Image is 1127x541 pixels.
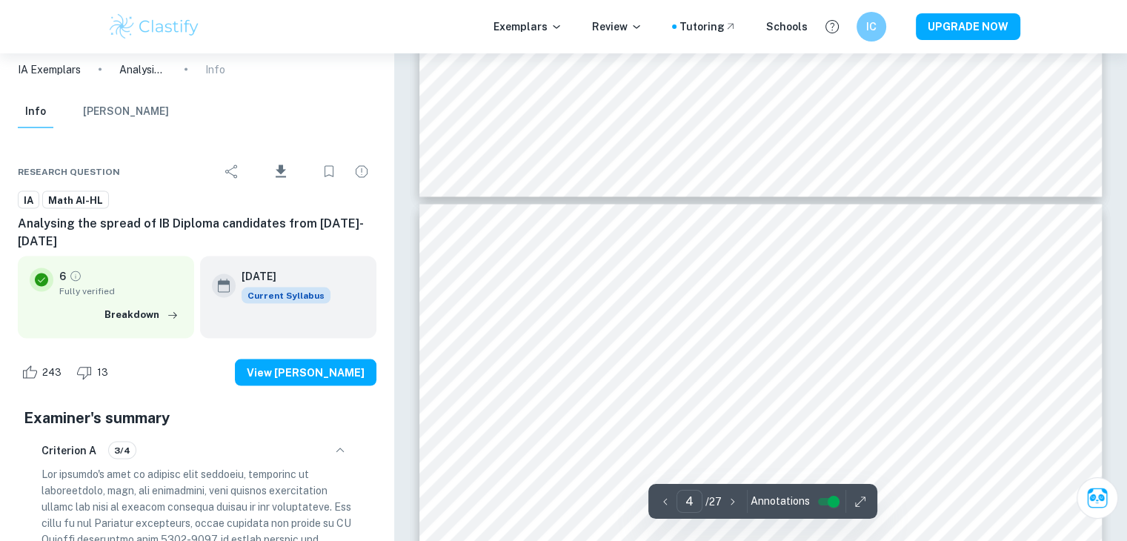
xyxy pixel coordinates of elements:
[18,360,70,384] div: Like
[862,19,880,35] h6: IC
[235,359,376,385] button: View [PERSON_NAME]
[18,214,376,250] h6: Analysing the spread of IB Diploma candidates from [DATE]-[DATE]
[242,287,330,303] div: This exemplar is based on the current syllabus. Feel free to refer to it for inspiration/ideas wh...
[314,156,344,186] div: Bookmark
[592,19,642,35] p: Review
[766,19,808,35] a: Schools
[73,360,116,384] div: Dislike
[107,12,202,42] img: Clastify logo
[857,12,886,42] button: IC
[109,443,136,457] span: 3/4
[242,287,330,303] span: Current Syllabus
[83,96,169,128] button: [PERSON_NAME]
[34,365,70,379] span: 243
[205,61,225,77] p: Info
[751,494,810,509] span: Annotations
[18,61,81,77] a: IA Exemplars
[59,284,182,297] span: Fully verified
[347,156,376,186] div: Report issue
[42,190,109,209] a: Math AI-HL
[119,61,167,77] p: Analysing the spread of IB Diploma candidates from [DATE]-[DATE]
[242,268,319,284] h6: [DATE]
[820,14,845,39] button: Help and Feedback
[705,494,722,510] p: / 27
[18,190,39,209] a: IA
[19,193,39,208] span: IA
[41,442,96,458] h6: Criterion A
[916,13,1020,40] button: UPGRADE NOW
[679,19,737,35] a: Tutoring
[89,365,116,379] span: 13
[217,156,247,186] div: Share
[250,152,311,190] div: Download
[1077,477,1118,519] button: Ask Clai
[43,193,108,208] span: Math AI-HL
[493,19,562,35] p: Exemplars
[18,165,120,178] span: Research question
[24,406,370,428] h5: Examiner's summary
[59,268,66,284] p: 6
[18,96,53,128] button: Info
[101,303,182,325] button: Breakdown
[69,269,82,282] a: Grade fully verified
